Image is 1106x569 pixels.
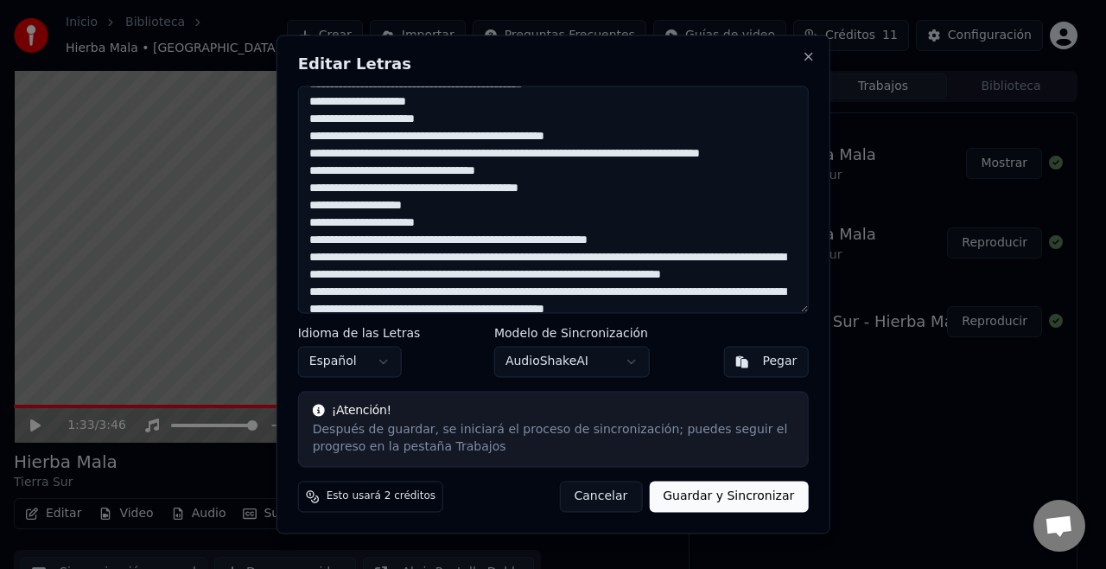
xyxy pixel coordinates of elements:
[298,56,809,72] h2: Editar Letras
[313,422,794,457] div: Después de guardar, se iniciará el proceso de sincronización; puedes seguir el progreso en la pes...
[313,403,794,420] div: ¡Atención!
[298,328,421,340] label: Idioma de las Letras
[763,354,798,371] div: Pegar
[560,482,643,513] button: Cancelar
[649,482,808,513] button: Guardar y Sincronizar
[494,328,650,340] label: Modelo de Sincronización
[724,347,809,378] button: Pegar
[327,490,435,504] span: Esto usará 2 créditos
